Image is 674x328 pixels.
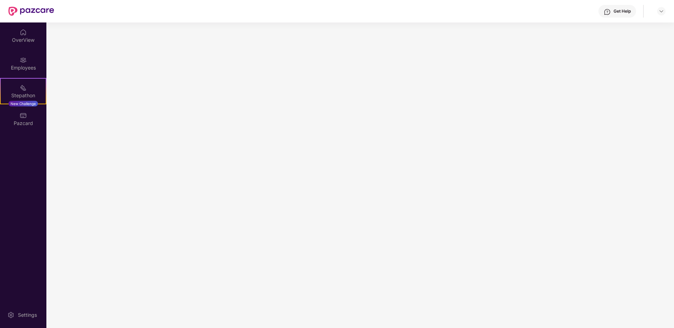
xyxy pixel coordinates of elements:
img: svg+xml;base64,PHN2ZyBpZD0iSG9tZSIgeG1sbnM9Imh0dHA6Ly93d3cudzMub3JnLzIwMDAvc3ZnIiB3aWR0aD0iMjAiIG... [20,29,27,36]
img: svg+xml;base64,PHN2ZyB4bWxucz0iaHR0cDovL3d3dy53My5vcmcvMjAwMC9zdmciIHdpZHRoPSIyMSIgaGVpZ2h0PSIyMC... [20,84,27,91]
div: Get Help [614,8,631,14]
img: svg+xml;base64,PHN2ZyBpZD0iSGVscC0zMngzMiIgeG1sbnM9Imh0dHA6Ly93d3cudzMub3JnLzIwMDAvc3ZnIiB3aWR0aD... [604,8,611,15]
img: svg+xml;base64,PHN2ZyBpZD0iU2V0dGluZy0yMHgyMCIgeG1sbnM9Imh0dHA6Ly93d3cudzMub3JnLzIwMDAvc3ZnIiB3aW... [7,311,14,319]
img: svg+xml;base64,PHN2ZyBpZD0iRHJvcGRvd24tMzJ4MzIiIHhtbG5zPSJodHRwOi8vd3d3LnczLm9yZy8yMDAwL3N2ZyIgd2... [659,8,664,14]
div: Stepathon [1,92,46,99]
div: New Challenge [8,101,38,106]
div: Settings [16,311,39,319]
img: New Pazcare Logo [8,7,54,16]
img: svg+xml;base64,PHN2ZyBpZD0iRW1wbG95ZWVzIiB4bWxucz0iaHR0cDovL3d3dy53My5vcmcvMjAwMC9zdmciIHdpZHRoPS... [20,57,27,64]
img: svg+xml;base64,PHN2ZyBpZD0iUGF6Y2FyZCIgeG1sbnM9Imh0dHA6Ly93d3cudzMub3JnLzIwMDAvc3ZnIiB3aWR0aD0iMj... [20,112,27,119]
